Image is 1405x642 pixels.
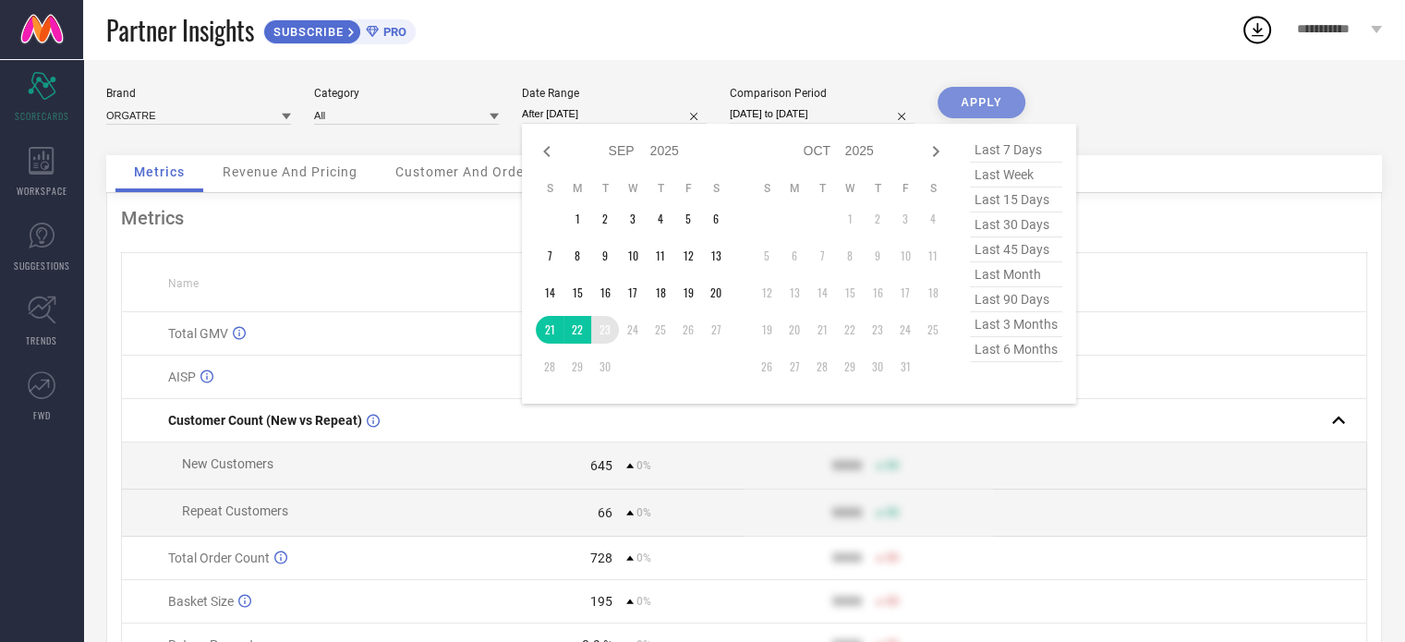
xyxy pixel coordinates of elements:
td: Fri Sep 05 2025 [674,205,702,233]
div: Date Range [522,87,707,100]
td: Mon Oct 20 2025 [781,316,808,344]
td: Thu Sep 25 2025 [647,316,674,344]
td: Wed Oct 01 2025 [836,205,864,233]
td: Tue Sep 16 2025 [591,279,619,307]
div: 195 [590,594,612,609]
span: Revenue And Pricing [223,164,357,179]
a: SUBSCRIBEPRO [263,15,416,44]
span: 0% [636,551,651,564]
div: 9999 [832,551,862,565]
span: New Customers [182,456,273,471]
td: Fri Oct 10 2025 [891,242,919,270]
span: PRO [379,25,406,39]
td: Sat Sep 27 2025 [702,316,730,344]
input: Select date range [522,104,707,124]
span: SUBSCRIBE [264,25,348,39]
td: Tue Sep 02 2025 [591,205,619,233]
div: v 4.0.25 [52,30,91,44]
th: Friday [891,181,919,196]
div: Category [314,87,499,100]
input: Select comparison period [730,104,914,124]
span: 0% [636,506,651,519]
td: Sun Oct 19 2025 [753,316,781,344]
span: last 90 days [970,287,1062,312]
span: last 45 days [970,237,1062,262]
td: Mon Sep 01 2025 [563,205,591,233]
img: tab_domain_overview_orange.svg [50,107,65,122]
span: SUGGESTIONS [14,259,70,273]
td: Fri Oct 24 2025 [891,316,919,344]
span: AISP [168,369,196,384]
th: Friday [674,181,702,196]
td: Sat Sep 20 2025 [702,279,730,307]
td: Fri Sep 12 2025 [674,242,702,270]
td: Fri Oct 03 2025 [891,205,919,233]
div: 66 [598,505,612,520]
th: Tuesday [808,181,836,196]
th: Sunday [536,181,563,196]
th: Monday [781,181,808,196]
span: last month [970,262,1062,287]
td: Mon Oct 06 2025 [781,242,808,270]
td: Fri Sep 26 2025 [674,316,702,344]
div: Open download list [1241,13,1274,46]
span: Basket Size [168,594,234,609]
td: Sun Oct 05 2025 [753,242,781,270]
td: Tue Oct 07 2025 [808,242,836,270]
span: Partner Insights [106,11,254,49]
div: 9999 [832,505,862,520]
div: 9999 [832,458,862,473]
span: last week [970,163,1062,188]
td: Sat Oct 11 2025 [919,242,947,270]
td: Sat Sep 06 2025 [702,205,730,233]
td: Thu Sep 04 2025 [647,205,674,233]
span: Metrics [134,164,185,179]
td: Mon Sep 08 2025 [563,242,591,270]
span: Total Order Count [168,551,270,565]
td: Sun Sep 21 2025 [536,316,563,344]
span: last 30 days [970,212,1062,237]
div: Domain: [DOMAIN_NAME] [48,48,203,63]
span: 50 [886,459,899,472]
span: Customer Count (New vs Repeat) [168,413,362,428]
td: Thu Oct 23 2025 [864,316,891,344]
span: SCORECARDS [15,109,69,123]
td: Mon Oct 13 2025 [781,279,808,307]
td: Sun Oct 26 2025 [753,353,781,381]
span: Name [168,277,199,290]
span: 0% [636,459,651,472]
td: Sun Oct 12 2025 [753,279,781,307]
td: Mon Oct 27 2025 [781,353,808,381]
td: Fri Oct 31 2025 [891,353,919,381]
span: Repeat Customers [182,503,288,518]
td: Wed Sep 03 2025 [619,205,647,233]
div: 728 [590,551,612,565]
div: 645 [590,458,612,473]
span: Total GMV [168,326,228,341]
span: last 7 days [970,138,1062,163]
td: Thu Oct 16 2025 [864,279,891,307]
img: tab_keywords_by_traffic_grey.svg [184,107,199,122]
td: Sun Sep 07 2025 [536,242,563,270]
span: last 15 days [970,188,1062,212]
div: Next month [925,140,947,163]
td: Thu Oct 09 2025 [864,242,891,270]
td: Wed Oct 08 2025 [836,242,864,270]
span: FWD [33,408,51,422]
div: Comparison Period [730,87,914,100]
th: Thursday [864,181,891,196]
td: Wed Oct 15 2025 [836,279,864,307]
span: 0% [636,595,651,608]
td: Wed Sep 10 2025 [619,242,647,270]
td: Thu Oct 30 2025 [864,353,891,381]
div: Brand [106,87,291,100]
td: Tue Sep 30 2025 [591,353,619,381]
span: TRENDS [26,333,57,347]
th: Wednesday [619,181,647,196]
span: last 6 months [970,337,1062,362]
th: Monday [563,181,591,196]
td: Mon Sep 22 2025 [563,316,591,344]
div: Previous month [536,140,558,163]
th: Saturday [919,181,947,196]
td: Sat Sep 13 2025 [702,242,730,270]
